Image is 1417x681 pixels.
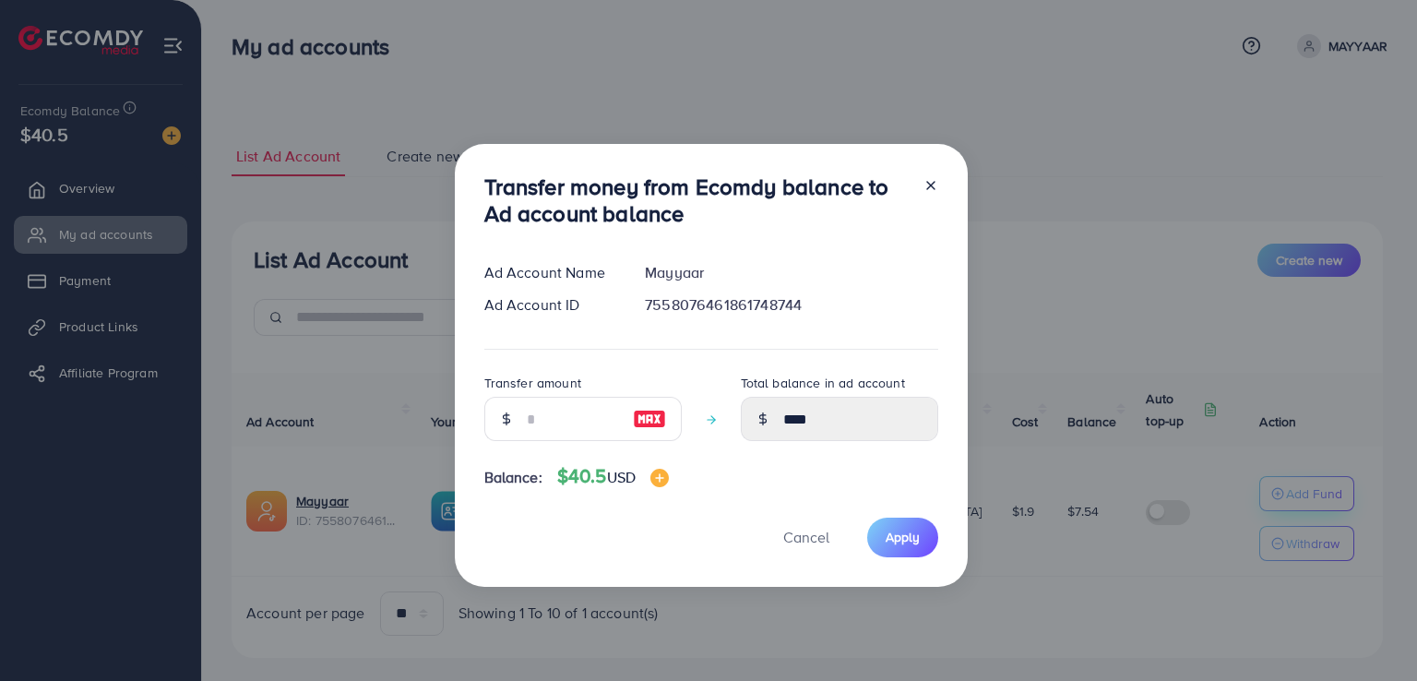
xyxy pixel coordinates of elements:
[630,294,952,316] div: 7558076461861748744
[484,374,581,392] label: Transfer amount
[1339,598,1403,667] iframe: Chat
[630,262,952,283] div: Mayyaar
[470,294,631,316] div: Ad Account ID
[867,518,938,557] button: Apply
[484,173,909,227] h3: Transfer money from Ecomdy balance to Ad account balance
[484,467,542,488] span: Balance:
[760,518,852,557] button: Cancel
[633,408,666,430] img: image
[886,528,920,546] span: Apply
[470,262,631,283] div: Ad Account Name
[650,469,669,487] img: image
[607,467,636,487] span: USD
[741,374,905,392] label: Total balance in ad account
[557,465,669,488] h4: $40.5
[783,527,829,547] span: Cancel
